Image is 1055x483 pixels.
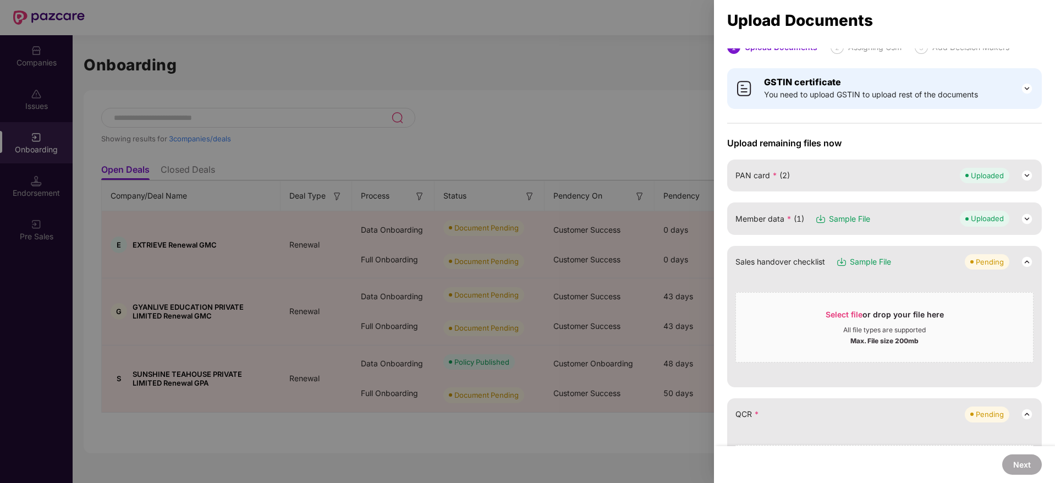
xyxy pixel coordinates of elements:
[829,213,870,225] span: Sample File
[1002,454,1042,475] button: Next
[850,334,919,345] div: Max. File size 200mb
[727,14,1042,26] div: Upload Documents
[735,408,759,420] span: QCR
[835,43,839,52] span: 2
[836,256,847,267] img: svg+xml;base64,PHN2ZyB3aWR0aD0iMTYiIGhlaWdodD0iMTciIHZpZXdCb3g9IjAgMCAxNiAxNyIgZmlsbD0ibm9uZSIgeG...
[971,170,1004,181] div: Uploaded
[976,256,1004,267] div: Pending
[1020,255,1034,268] img: svg+xml;base64,PHN2ZyB3aWR0aD0iMjQiIGhlaWdodD0iMjQiIHZpZXdCb3g9IjAgMCAyNCAyNCIgZmlsbD0ibm9uZSIgeG...
[1020,169,1034,182] img: svg+xml;base64,PHN2ZyB3aWR0aD0iMjQiIGhlaWdodD0iMjQiIHZpZXdCb3g9IjAgMCAyNCAyNCIgZmlsbD0ibm9uZSIgeG...
[735,169,790,182] span: PAN card (2)
[764,76,841,87] b: GSTIN certificate
[735,213,804,225] span: Member data (1)
[976,409,1004,420] div: Pending
[971,213,1004,224] div: Uploaded
[764,89,978,101] span: You need to upload GSTIN to upload rest of the documents
[1020,408,1034,421] img: svg+xml;base64,PHN2ZyB3aWR0aD0iMjQiIGhlaWdodD0iMjQiIHZpZXdCb3g9IjAgMCAyNCAyNCIgZmlsbD0ibm9uZSIgeG...
[850,256,891,268] span: Sample File
[826,309,944,326] div: or drop your file here
[735,256,825,268] span: Sales handover checklist
[1020,212,1034,226] img: svg+xml;base64,PHN2ZyB3aWR0aD0iMjQiIGhlaWdodD0iMjQiIHZpZXdCb3g9IjAgMCAyNCAyNCIgZmlsbD0ibm9uZSIgeG...
[736,301,1033,354] span: Select fileor drop your file hereAll file types are supportedMax. File size 200mb
[826,310,862,319] span: Select file
[843,326,926,334] div: All file types are supported
[1020,82,1034,95] img: svg+xml;base64,PHN2ZyB3aWR0aD0iMjQiIGhlaWdodD0iMjQiIHZpZXdCb3g9IjAgMCAyNCAyNCIgZmlsbD0ibm9uZSIgeG...
[735,80,753,97] img: svg+xml;base64,PHN2ZyB4bWxucz0iaHR0cDovL3d3dy53My5vcmcvMjAwMC9zdmciIHdpZHRoPSI0MCIgaGVpZ2h0PSI0MC...
[919,43,924,52] span: 3
[815,213,826,224] img: svg+xml;base64,PHN2ZyB3aWR0aD0iMTYiIGhlaWdodD0iMTciIHZpZXdCb3g9IjAgMCAxNiAxNyIgZmlsbD0ibm9uZSIgeG...
[727,138,1042,149] span: Upload remaining files now
[732,43,736,52] span: 1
